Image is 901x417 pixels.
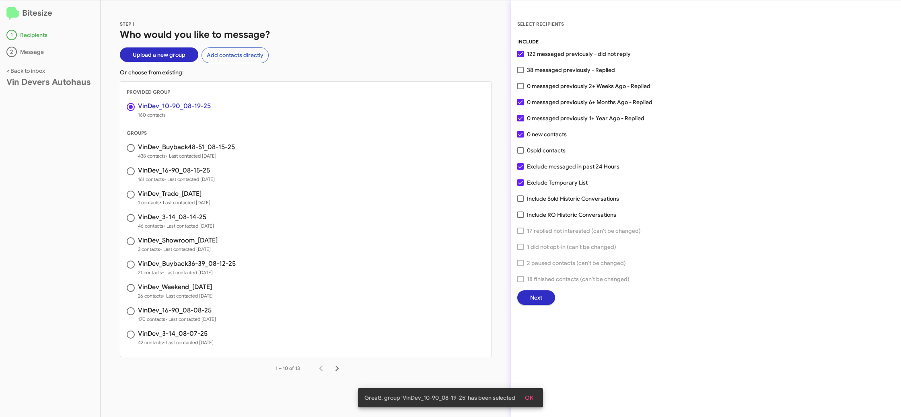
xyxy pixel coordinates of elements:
span: • Last contacted [DATE] [160,199,210,205]
p: Or choose from existing: [120,68,492,76]
span: Exclude Temporary List [527,178,588,187]
button: OK [518,390,540,405]
span: 3 contacts [138,245,218,253]
div: 2 [6,47,17,57]
h3: VinDev_Buyback36-39_08-12-25 [138,261,236,267]
span: • Last contacted [DATE] [163,293,214,299]
span: • Last contacted [DATE] [163,339,214,345]
span: 122 messaged previously - did not reply [527,49,631,59]
span: STEP 1 [120,21,135,27]
h3: VinDev_3-14_08-14-25 [138,214,214,220]
button: Upload a new group [120,47,198,62]
span: • Last contacted [DATE] [160,246,211,252]
span: 160 contacts [138,111,211,119]
span: OK [525,390,533,405]
h3: VinDev_3-14_08-07-25 [138,331,214,337]
span: Next [530,290,542,305]
span: sold contacts [531,147,566,154]
span: • Last contacted [DATE] [166,153,216,159]
span: 0 new contacts [527,129,567,139]
span: 38 messaged previously - Replied [527,65,615,75]
span: 17 replied not interested (can't be changed) [527,226,641,236]
div: 1 – 10 of 13 [276,364,300,372]
span: Include Sold Historic Conversations [527,194,619,203]
span: 161 contacts [138,175,215,183]
span: 21 contacts [138,269,236,277]
span: • Last contacted [DATE] [162,269,213,275]
span: 0 messaged previously 6+ Months Ago - Replied [527,97,652,107]
span: 1 contacts [138,199,210,207]
span: • Last contacted [DATE] [163,223,214,229]
span: Great!, group 'VinDev_10-90_08-19-25' has been selected [364,394,515,402]
span: 46 contacts [138,222,214,230]
div: INCLUDE [517,38,895,46]
h3: VinDev_Buyback48-51_08-15-25 [138,144,235,150]
button: Previous page [313,360,329,376]
span: Upload a new group [133,47,185,62]
span: 2 paused contacts (can't be changed) [527,258,626,268]
span: 18 finished contacts (can't be changed) [527,274,629,284]
div: GROUPS [120,129,491,137]
h3: VinDev_Trade_[DATE] [138,191,210,197]
h3: VinDev_Weekend_[DATE] [138,284,214,290]
span: 0 messaged previously 1+ Year Ago - Replied [527,113,644,123]
span: 0 messaged previously 2+ Weeks Ago - Replied [527,81,650,91]
button: Add contacts directly [202,47,269,63]
h3: VinDev_Showroom_[DATE] [138,237,218,244]
h1: Who would you like to message? [120,28,492,41]
h2: Bitesize [6,7,94,20]
span: 42 contacts [138,339,214,347]
span: SELECT RECIPIENTS [517,21,564,27]
span: • Last contacted [DATE] [164,176,215,182]
div: PROVIDED GROUP [120,88,491,96]
span: Include RO Historic Conversations [527,210,616,220]
span: 438 contacts [138,152,235,160]
a: < Back to inbox [6,67,45,74]
span: 1 did not opt-in (can't be changed) [527,242,616,252]
span: Exclude messaged in past 24 Hours [527,162,619,171]
h3: VinDev_16-90_08-08-25 [138,307,216,314]
span: 26 contacts [138,292,214,300]
button: Next [517,290,555,305]
button: Next page [329,360,345,376]
span: 170 contacts [138,315,216,323]
span: • Last contacted [DATE] [165,316,216,322]
div: 1 [6,30,17,40]
h3: VinDev_10-90_08-19-25 [138,103,211,109]
div: Message [6,47,94,57]
h3: VinDev_16-90_08-15-25 [138,167,215,174]
div: Recipients [6,30,94,40]
div: Vin Devers Autohaus [6,78,94,86]
img: logo-minimal.svg [6,7,19,20]
span: 0 [527,146,566,155]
